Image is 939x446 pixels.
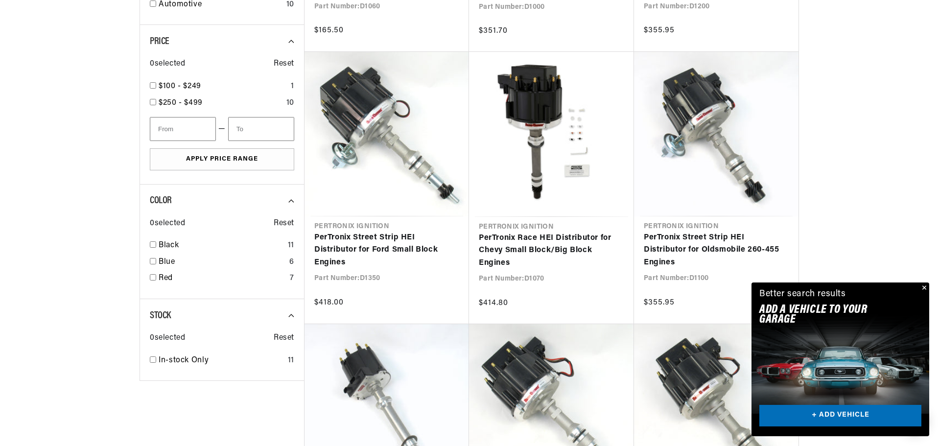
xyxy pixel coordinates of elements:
[228,117,294,141] input: To
[289,256,294,269] div: 6
[159,82,201,90] span: $100 - $249
[150,217,185,230] span: 0 selected
[150,196,172,206] span: Color
[479,232,624,270] a: PerTronix Race HEI Distributor for Chevy Small Block/Big Block Engines
[286,97,294,110] div: 10
[159,354,284,367] a: In-stock Only
[759,305,897,325] h2: Add A VEHICLE to your garage
[159,256,285,269] a: Blue
[759,405,921,427] a: + ADD VEHICLE
[150,311,171,321] span: Stock
[150,148,294,170] button: Apply Price Range
[150,58,185,70] span: 0 selected
[288,239,294,252] div: 11
[290,272,294,285] div: 7
[274,332,294,345] span: Reset
[314,232,459,269] a: PerTronix Street Strip HEI Distributor for Ford Small Block Engines
[274,217,294,230] span: Reset
[274,58,294,70] span: Reset
[917,282,929,294] button: Close
[159,239,284,252] a: Black
[644,232,789,269] a: PerTronix Street Strip HEI Distributor for Oldsmobile 260-455 Engines
[291,80,294,93] div: 1
[759,287,846,302] div: Better search results
[150,37,169,47] span: Price
[159,99,203,107] span: $250 - $499
[218,123,226,136] span: —
[159,272,286,285] a: Red
[150,117,216,141] input: From
[150,332,185,345] span: 0 selected
[288,354,294,367] div: 11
